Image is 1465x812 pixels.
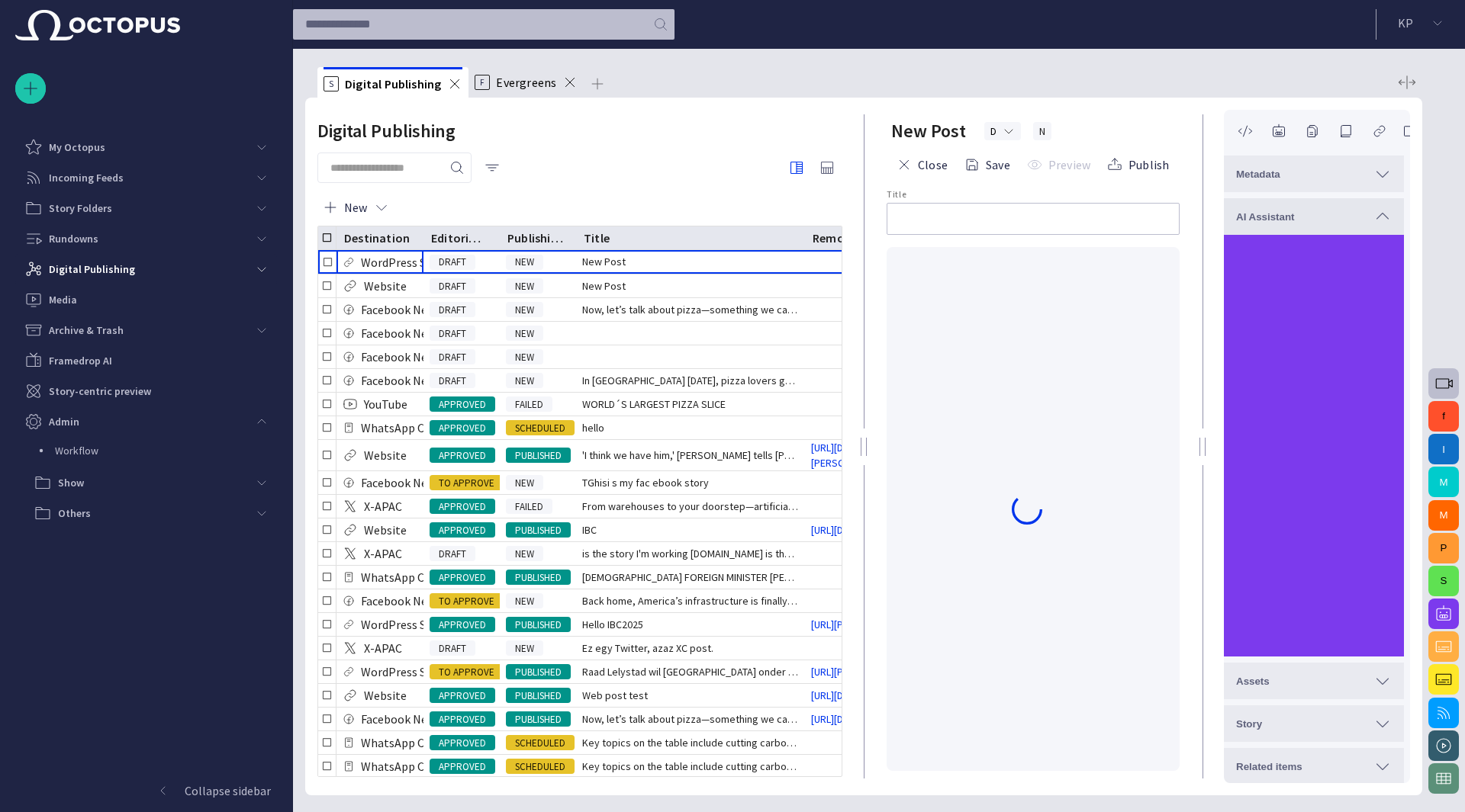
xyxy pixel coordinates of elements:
button: Related items [1224,748,1404,785]
span: PUBLISHED [506,618,571,633]
span: Digital Publishing [345,76,441,91]
span: is the story I'm working on.Here is the story I'm working o [582,546,799,561]
span: IBC [582,522,597,538]
span: hello [582,420,604,435]
span: APPROVED [430,570,495,586]
span: TGhisi s my fac ebook story [582,475,709,490]
span: APPROVED [430,736,495,751]
p: Rundowns [49,231,98,246]
button: New [317,194,394,221]
p: WordPress Sandbox [361,253,464,271]
button: Story [1224,705,1404,742]
p: Facebook News [361,300,441,319]
p: WhatsApp Channel [361,419,461,437]
div: Publishing status [507,230,564,246]
p: WhatsApp Channel [361,733,461,752]
div: SDigital Publishing [317,67,468,98]
p: WhatsApp Channel [361,757,461,775]
a: [URL][DOMAIN_NAME] [805,522,913,538]
span: SCHEDULED [506,759,575,775]
span: NEW [506,594,543,609]
span: Assets [1236,676,1270,687]
span: APPROVED [430,618,495,633]
span: FAILED [506,499,552,515]
span: ISRAELI FOREIGN MINISTER GIDEON SAAR SPEAKING AND HUNGARIAN [582,570,799,585]
span: NEW [506,476,543,491]
p: X-APAC [364,639,402,657]
span: DRAFT [430,303,475,318]
span: APPROVED [430,712,495,727]
button: KP [1386,9,1456,37]
p: Story Folders [49,201,112,216]
span: PUBLISHED [506,570,571,586]
span: APPROVED [430,499,495,515]
span: Raad Lelystad wil St Jansdal onder druk zetten over terugkeer geboortezorg [582,664,799,679]
span: New Post [582,254,626,269]
p: Facebook News [361,324,441,342]
span: NEW [506,350,543,365]
span: PUBLISHED [506,712,571,727]
button: I [1428,434,1459,464]
span: TO APPROVE [430,665,504,680]
button: Close [891,151,953,178]
p: Website [364,521,407,539]
span: SCHEDULED [506,736,575,751]
p: X-APAC [364,544,402,563]
button: Save [959,151,1016,178]
p: Framedrop AI [49,353,112,368]
h2: New Post [891,119,966,143]
label: Title [887,188,906,201]
span: Related items [1236,761,1302,772]
button: S [1428,566,1459,596]
span: TO APPROVE [430,594,504,609]
div: FEvergreens [468,67,584,98]
span: APPROVED [430,421,495,436]
button: Publish [1102,151,1174,178]
p: Incoming Feeds [49,170,124,185]
span: WORLD´S LARGEST PIZZA SLICE [582,396,726,412]
ul: main menu [15,132,277,528]
span: DRAFT [430,374,475,389]
a: [URL][DOMAIN_NAME] [805,711,913,727]
p: Workflow [55,443,277,458]
img: Octopus News Room [15,10,180,40]
span: NEW [506,641,543,656]
a: [URL][PERSON_NAME][DOMAIN_NAME] [805,617,987,632]
p: Digital Publishing [49,262,135,277]
span: DRAFT [430,641,475,656]
span: D [990,124,997,139]
div: RemoteLink [813,230,879,246]
div: Media [15,284,277,315]
span: APPROVED [430,397,495,412]
p: Website [364,686,407,704]
div: Story-centric preview [15,376,277,406]
p: Story-centric preview [49,384,151,399]
span: NEW [506,255,543,270]
button: M [1428,500,1459,531]
span: APPROVED [430,759,495,775]
span: NEW [506,303,543,318]
a: [URL][DOMAIN_NAME][PERSON_NAME][PERSON_NAME][PERSON_NAME] [805,440,1017,470]
p: K P [1398,14,1413,32]
span: Story [1236,718,1262,730]
a: [URL][PERSON_NAME][DOMAIN_NAME] [805,664,987,679]
span: NEW [506,279,543,294]
span: PUBLISHED [506,448,571,464]
span: Ez egy Twitter, azaz XC post. [582,640,713,656]
span: PUBLISHED [506,665,571,680]
button: AI Assistant [1224,198,1404,235]
p: WordPress Sandbox [361,663,464,681]
span: NEW [506,326,543,342]
p: Archive & Trash [49,323,124,338]
span: DRAFT [430,350,475,365]
span: DRAFT [430,255,475,270]
span: Now, let’s talk about pizza—something we can all get behind! [582,711,799,727]
button: P [1428,533,1459,563]
p: YouTube [364,395,407,413]
button: Collapse sidebar [15,775,277,806]
span: In Golchester today, pizza lovers gathered to witness what m [582,373,799,388]
span: PUBLISHED [506,523,571,538]
span: AI Assistant [1236,211,1295,223]
span: From warehouses to your doorstep—artificial intelligence is [582,499,799,514]
span: Evergreens [496,75,556,90]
